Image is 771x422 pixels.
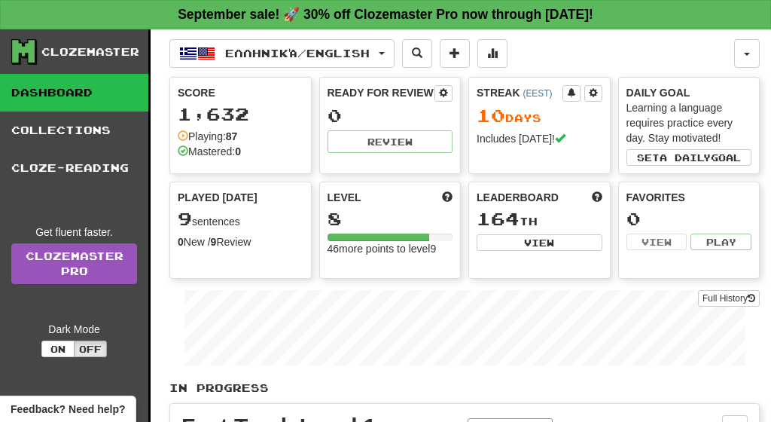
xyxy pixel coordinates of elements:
strong: 0 [235,145,241,157]
button: Full History [698,290,760,307]
button: Review [328,130,453,153]
div: Learning a language requires practice every day. Stay motivated! [626,100,752,145]
span: Level [328,190,361,205]
strong: 0 [178,236,184,248]
span: a daily [660,152,711,163]
span: Ελληνικά / English [225,47,370,60]
div: 46 more points to level 9 [328,241,453,256]
span: Score more points to level up [442,190,453,205]
strong: 9 [211,236,217,248]
button: Seta dailygoal [626,149,752,166]
div: Clozemaster [41,44,139,60]
span: 9 [178,208,192,229]
div: Includes [DATE]! [477,131,602,146]
button: On [41,341,75,357]
button: Search sentences [402,39,432,68]
button: View [477,234,602,251]
button: Play [690,234,751,250]
span: Open feedback widget [11,402,125,417]
a: (EEST) [523,88,552,99]
span: Played [DATE] [178,190,258,205]
p: In Progress [169,381,760,396]
div: 8 [328,209,453,228]
div: Get fluent faster. [11,225,137,240]
div: th [477,209,602,229]
div: Mastered: [178,144,241,159]
span: This week in points, UTC [592,190,602,205]
div: Streak [477,85,562,100]
div: 0 [328,106,453,125]
div: 1,632 [178,105,303,124]
strong: September sale! 🚀 30% off Clozemaster Pro now through [DATE]! [178,7,593,22]
strong: 87 [226,130,238,142]
button: Ελληνικά/English [169,39,395,68]
div: Day s [477,106,602,126]
div: Ready for Review [328,85,435,100]
div: Favorites [626,190,752,205]
button: Add sentence to collection [440,39,470,68]
button: View [626,234,687,250]
span: 10 [477,105,505,126]
div: Score [178,85,303,100]
span: 164 [477,208,520,229]
div: sentences [178,209,303,229]
button: More stats [477,39,507,68]
div: 0 [626,209,752,228]
div: Dark Mode [11,322,137,337]
a: ClozemasterPro [11,243,137,284]
div: Daily Goal [626,85,752,100]
span: Leaderboard [477,190,559,205]
button: Off [74,341,107,357]
div: New / Review [178,234,303,249]
div: Playing: [178,129,237,144]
